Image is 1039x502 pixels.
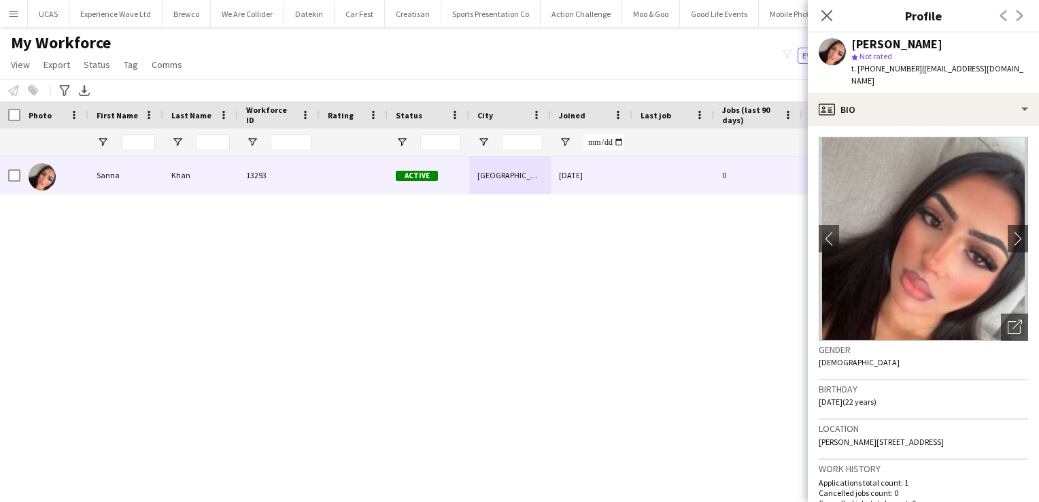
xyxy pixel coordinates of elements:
span: Rating [328,110,354,120]
button: Open Filter Menu [97,136,109,148]
div: Open photos pop-in [1001,314,1028,341]
button: Open Filter Menu [246,136,258,148]
button: We Are Collider [211,1,284,27]
h3: Location [819,422,1028,435]
button: UCAS [28,1,69,27]
span: [PERSON_NAME][STREET_ADDRESS] [819,437,944,447]
span: Last Name [171,110,211,120]
span: View [11,58,30,71]
button: Everyone4,771 [798,48,866,64]
input: Workforce ID Filter Input [271,134,311,150]
button: Open Filter Menu [477,136,490,148]
a: Status [78,56,116,73]
button: Creatisan [385,1,441,27]
button: Good Life Events [680,1,759,27]
span: t. [PHONE_NUMBER] [851,63,922,73]
div: [PERSON_NAME] [851,38,942,50]
img: Sanna Khan [29,163,56,190]
button: Open Filter Menu [171,136,184,148]
app-action-btn: Export XLSX [76,82,92,99]
button: Moo & Goo [622,1,680,27]
a: Export [38,56,75,73]
button: Brewco [163,1,211,27]
span: Photo [29,110,52,120]
button: Experience Wave Ltd [69,1,163,27]
span: Comms [152,58,182,71]
button: Open Filter Menu [559,136,571,148]
div: [DATE] [551,156,632,194]
app-action-btn: Advanced filters [56,82,73,99]
button: Datekin [284,1,335,27]
span: First Name [97,110,138,120]
span: Last job [641,110,671,120]
span: City [477,110,493,120]
button: Sports Presentation Co [441,1,541,27]
a: Tag [118,56,143,73]
input: City Filter Input [502,134,543,150]
h3: Gender [819,344,1028,356]
div: Khan [163,156,238,194]
div: [GEOGRAPHIC_DATA] [469,156,551,194]
input: Last Name Filter Input [196,134,230,150]
div: 0 [714,156,802,194]
span: Workforce ID [246,105,295,125]
a: Comms [146,56,188,73]
span: [DATE] (22 years) [819,397,876,407]
span: Export [44,58,70,71]
h3: Profile [808,7,1039,24]
button: Open Filter Menu [396,136,408,148]
input: Joined Filter Input [583,134,624,150]
div: Bio [808,93,1039,126]
span: [DEMOGRAPHIC_DATA] [819,357,900,367]
span: Status [396,110,422,120]
input: First Name Filter Input [121,134,155,150]
span: Joined [559,110,585,120]
button: Action Challenge [541,1,622,27]
div: 13293 [238,156,320,194]
span: Not rated [859,51,892,61]
span: My Workforce [11,33,111,53]
button: Mobile Photo Booth [GEOGRAPHIC_DATA] [759,1,923,27]
span: Status [84,58,110,71]
div: Sanna [88,156,163,194]
span: Tag [124,58,138,71]
span: | [EMAIL_ADDRESS][DOMAIN_NAME] [851,63,1023,86]
input: Status Filter Input [420,134,461,150]
span: Active [396,171,438,181]
span: Jobs (last 90 days) [722,105,778,125]
a: View [5,56,35,73]
h3: Work history [819,463,1028,475]
img: Crew avatar or photo [819,137,1028,341]
p: Cancelled jobs count: 0 [819,488,1028,498]
h3: Birthday [819,383,1028,395]
button: Car Fest [335,1,385,27]
p: Applications total count: 1 [819,478,1028,488]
